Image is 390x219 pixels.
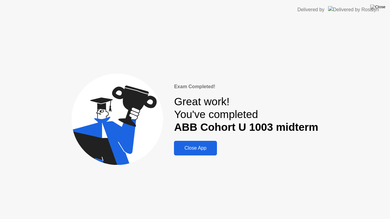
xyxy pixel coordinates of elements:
[174,95,318,134] div: Great work! You've completed
[370,5,385,9] img: Close
[174,141,217,155] button: Close App
[176,145,215,151] div: Close App
[174,121,318,133] b: ABB Cohort U 1003 midterm
[297,6,324,13] div: Delivered by
[328,6,379,13] img: Delivered by Rosalyn
[174,83,318,90] div: Exam Completed!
